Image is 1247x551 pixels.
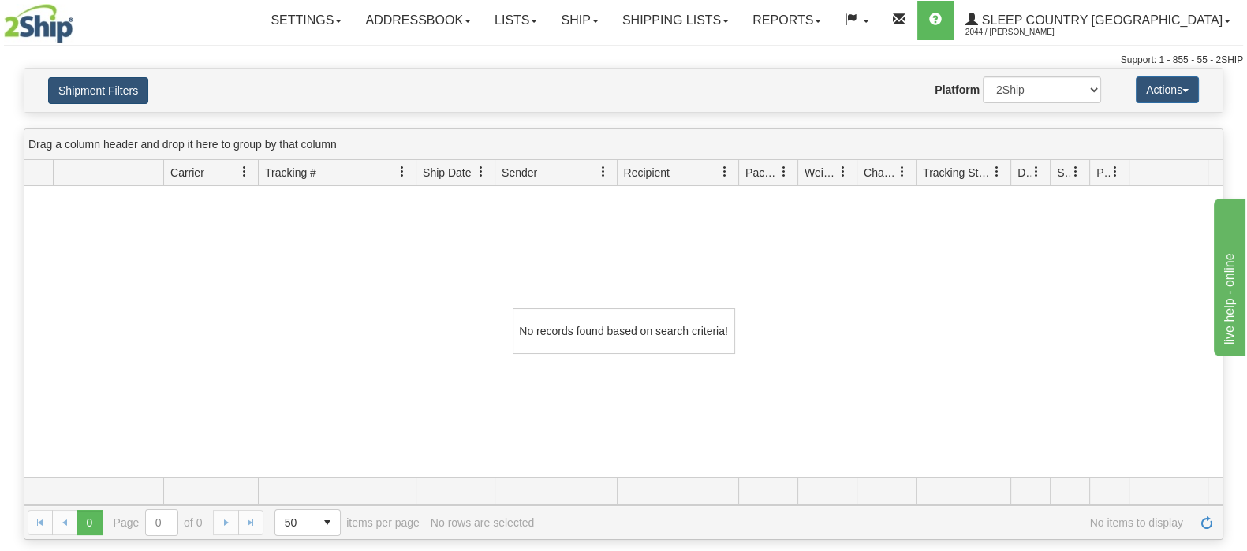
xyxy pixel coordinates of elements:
[4,54,1243,67] div: Support: 1 - 855 - 55 - 2SHIP
[285,515,305,531] span: 50
[170,165,204,181] span: Carrier
[830,158,857,185] a: Weight filter column settings
[889,158,916,185] a: Charge filter column settings
[77,510,102,535] span: Page 0
[864,165,897,181] span: Charge
[745,165,778,181] span: Packages
[771,158,797,185] a: Packages filter column settings
[1102,158,1129,185] a: Pickup Status filter column settings
[423,165,471,181] span: Ship Date
[1194,510,1219,535] a: Refresh
[468,158,495,185] a: Ship Date filter column settings
[502,165,537,181] span: Sender
[610,1,741,40] a: Shipping lists
[231,158,258,185] a: Carrier filter column settings
[431,516,535,529] div: No rows are selected
[24,129,1223,160] div: grid grouping header
[274,509,341,536] span: Page sizes drop down
[483,1,549,40] a: Lists
[965,24,1084,40] span: 2044 / [PERSON_NAME]
[353,1,483,40] a: Addressbook
[265,165,316,181] span: Tracking #
[1096,165,1110,181] span: Pickup Status
[1017,165,1031,181] span: Delivery Status
[114,509,203,536] span: Page of 0
[545,516,1183,529] span: No items to display
[259,1,353,40] a: Settings
[741,1,833,40] a: Reports
[389,158,416,185] a: Tracking # filter column settings
[923,165,991,181] span: Tracking Status
[48,77,148,104] button: Shipment Filters
[12,9,146,28] div: live help - online
[624,165,670,181] span: Recipient
[513,308,735,354] div: No records found based on search criteria!
[984,158,1010,185] a: Tracking Status filter column settings
[590,158,617,185] a: Sender filter column settings
[978,13,1223,27] span: Sleep Country [GEOGRAPHIC_DATA]
[549,1,610,40] a: Ship
[954,1,1242,40] a: Sleep Country [GEOGRAPHIC_DATA] 2044 / [PERSON_NAME]
[1062,158,1089,185] a: Shipment Issues filter column settings
[1023,158,1050,185] a: Delivery Status filter column settings
[315,510,340,535] span: select
[711,158,738,185] a: Recipient filter column settings
[805,165,838,181] span: Weight
[4,4,73,43] img: logo2044.jpg
[1057,165,1070,181] span: Shipment Issues
[935,82,980,98] label: Platform
[274,509,420,536] span: items per page
[1211,195,1245,356] iframe: chat widget
[1136,76,1199,103] button: Actions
